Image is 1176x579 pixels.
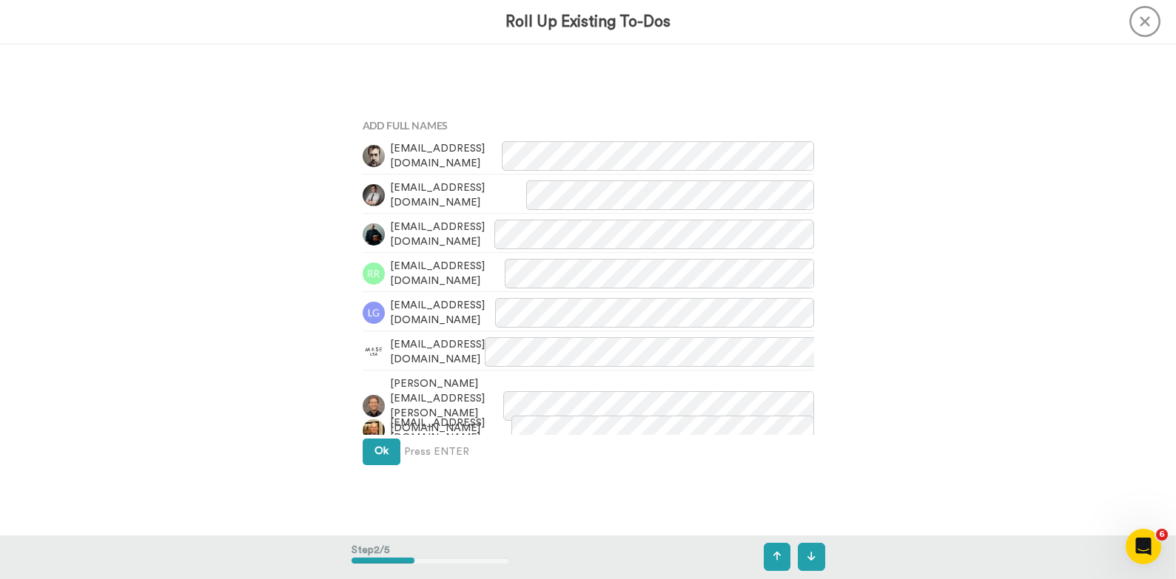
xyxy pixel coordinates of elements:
[363,302,385,324] img: lg.png
[390,376,503,436] span: [PERSON_NAME][EMAIL_ADDRESS][PERSON_NAME][DOMAIN_NAME]
[363,341,385,363] img: b58417c2-d2e4-4d39-bc9d-15d3fbfa38ab.png
[390,141,503,171] span: [EMAIL_ADDRESS][DOMAIN_NAME]
[374,446,389,456] span: Ok
[352,535,509,578] div: Step 2 / 5
[363,120,814,131] h4: Add Full Names
[363,263,385,285] img: rr.png
[363,145,385,167] img: f94a535f-e664-45e4-9761-c5c561e91e13.jpg
[1126,529,1161,564] iframe: Intercom live chat
[390,259,505,288] span: [EMAIL_ADDRESS][DOMAIN_NAME]
[390,220,494,249] span: [EMAIL_ADDRESS][DOMAIN_NAME]
[363,184,385,206] img: a39e6ee8-4d85-466b-8910-5ad7f59cfaf2.jpg
[1156,529,1168,541] span: 6
[363,223,385,246] img: 808f7c02-ba7f-45cd-b032-a2d5e1b59e92.jpg
[390,337,485,367] span: [EMAIL_ADDRESS][DOMAIN_NAME]
[363,419,385,441] img: 02b22ef8-f712-44c2-bf0e-550ed34d473c.jpg
[363,439,400,465] button: Ok
[390,180,526,210] span: [EMAIL_ADDRESS][DOMAIN_NAME]
[404,444,469,459] span: Press ENTER
[390,298,496,328] span: [EMAIL_ADDRESS][DOMAIN_NAME]
[505,13,671,30] h3: Roll Up Existing To-Dos
[390,416,512,445] span: [EMAIL_ADDRESS][DOMAIN_NAME]
[363,395,385,417] img: 240480a4-fd21-4c8a-b4f1-0ec74756e50e.jpg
